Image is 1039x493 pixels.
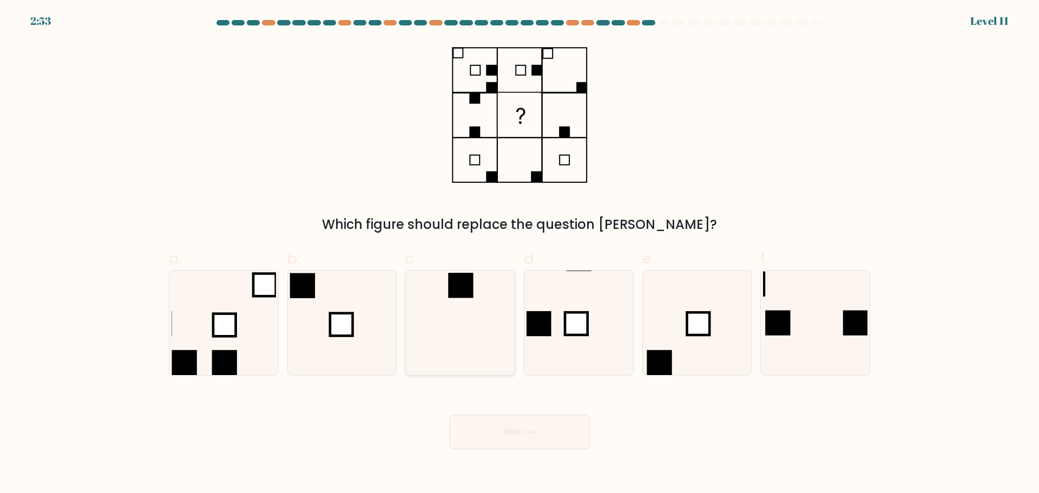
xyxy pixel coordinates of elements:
span: a. [169,248,182,269]
div: 2:53 [30,13,51,29]
span: c. [405,248,417,269]
span: d. [524,248,537,269]
span: e. [642,248,654,269]
button: Next [449,415,590,449]
div: Level 11 [970,13,1009,29]
span: f. [760,248,768,269]
div: Which figure should replace the question [PERSON_NAME]? [175,215,864,234]
span: b. [287,248,300,269]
